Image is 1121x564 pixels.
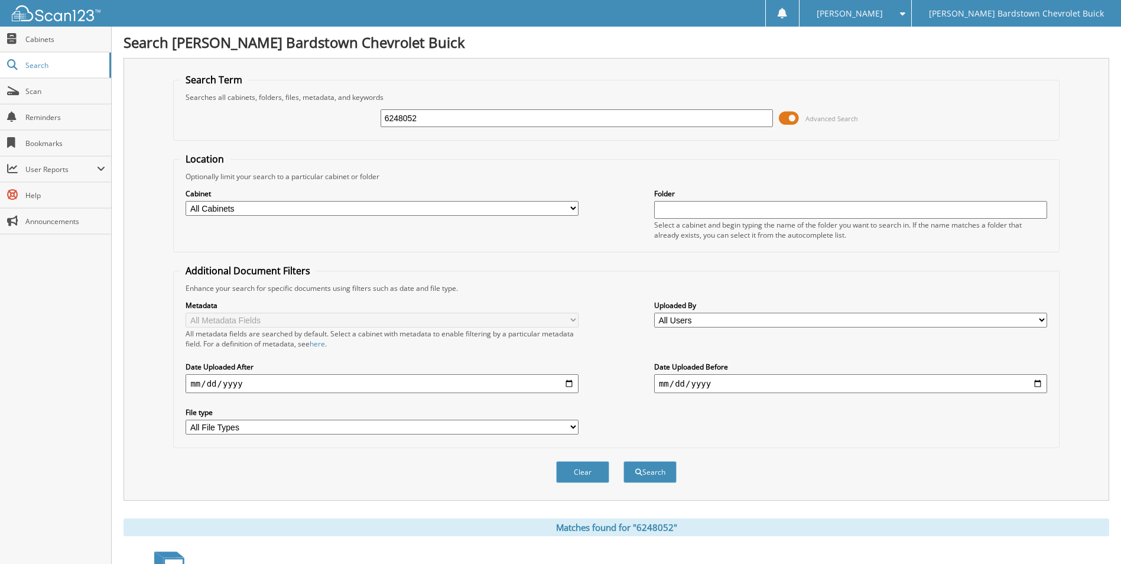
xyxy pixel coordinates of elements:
h1: Search [PERSON_NAME] Bardstown Chevrolet Buick [124,33,1109,52]
label: Date Uploaded After [186,362,579,372]
input: end [654,374,1047,393]
span: [PERSON_NAME] [817,10,883,17]
label: Date Uploaded Before [654,362,1047,372]
span: Reminders [25,112,105,122]
div: Select a cabinet and begin typing the name of the folder you want to search in. If the name match... [654,220,1047,240]
button: Search [623,461,677,483]
span: [PERSON_NAME] Bardstown Chevrolet Buick [929,10,1104,17]
span: Announcements [25,216,105,226]
label: Uploaded By [654,300,1047,310]
legend: Location [180,153,230,166]
div: Optionally limit your search to a particular cabinet or folder [180,171,1052,181]
span: Cabinets [25,34,105,44]
button: Clear [556,461,609,483]
div: All metadata fields are searched by default. Select a cabinet with metadata to enable filtering b... [186,329,579,349]
label: Folder [654,189,1047,199]
span: Help [25,190,105,200]
legend: Additional Document Filters [180,264,316,277]
input: start [186,374,579,393]
span: Bookmarks [25,138,105,148]
label: File type [186,407,579,417]
legend: Search Term [180,73,248,86]
label: Metadata [186,300,579,310]
span: Search [25,60,103,70]
span: Scan [25,86,105,96]
span: User Reports [25,164,97,174]
img: scan123-logo-white.svg [12,5,100,21]
a: here [310,339,325,349]
div: Matches found for "6248052" [124,518,1109,536]
label: Cabinet [186,189,579,199]
div: Searches all cabinets, folders, files, metadata, and keywords [180,92,1052,102]
span: Advanced Search [805,114,858,123]
div: Enhance your search for specific documents using filters such as date and file type. [180,283,1052,293]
